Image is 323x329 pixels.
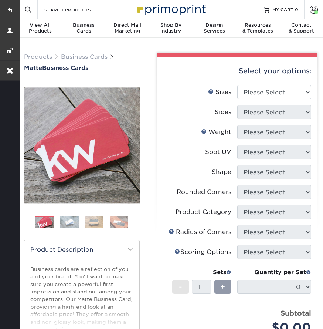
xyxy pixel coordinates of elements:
[24,64,140,71] a: MatteBusiness Cards
[24,64,42,71] span: Matte
[172,268,231,277] div: Sets
[169,228,231,236] div: Radius of Corners
[279,19,323,38] a: Contact& Support
[176,208,231,216] div: Product Category
[208,88,231,97] div: Sizes
[163,57,312,85] div: Select your options:
[18,22,62,28] span: View All
[193,22,236,34] div: Services
[62,22,106,34] div: Cards
[272,6,293,13] span: MY CART
[149,19,193,38] a: Shop ByIndustry
[60,216,79,228] img: Business Cards 02
[149,22,193,34] div: Industry
[280,309,311,317] strong: Subtotal
[174,248,231,256] div: Scoring Options
[279,22,323,34] div: & Support
[105,22,149,28] span: Direct Mail
[212,168,231,177] div: Shape
[236,22,280,34] div: & Templates
[35,214,54,232] img: Business Cards 01
[105,22,149,34] div: Marketing
[193,22,236,28] span: Design
[18,22,62,34] div: Products
[44,5,116,14] input: SEARCH PRODUCTS.....
[62,22,106,28] span: Business
[24,53,52,60] a: Products
[24,87,140,203] img: Matte 01
[179,281,182,292] span: -
[134,1,208,17] img: Primoprint
[193,19,236,38] a: DesignServices
[24,240,139,259] h2: Product Description
[236,22,280,28] span: Resources
[149,22,193,28] span: Shop By
[237,268,311,277] div: Quantity per Set
[62,19,106,38] a: BusinessCards
[205,148,231,157] div: Spot UV
[295,7,298,12] span: 0
[177,188,231,197] div: Rounded Corners
[279,22,323,28] span: Contact
[24,64,140,71] h1: Business Cards
[105,19,149,38] a: Direct MailMarketing
[110,216,128,228] img: Business Cards 04
[85,216,103,228] img: Business Cards 03
[201,128,231,137] div: Weight
[61,53,108,60] a: Business Cards
[215,108,231,117] div: Sides
[236,19,280,38] a: Resources& Templates
[18,19,62,38] a: View AllProducts
[220,281,225,292] span: +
